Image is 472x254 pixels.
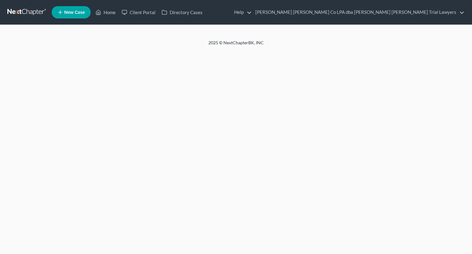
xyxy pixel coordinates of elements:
a: Home [92,7,119,18]
a: Directory Cases [159,7,206,18]
a: Client Portal [119,7,159,18]
new-legal-case-button: New Case [52,6,91,18]
a: Help [231,7,252,18]
a: [PERSON_NAME] [PERSON_NAME] Co LPA dba [PERSON_NAME] [PERSON_NAME] Trial Lawyers [252,7,464,18]
div: 2025 © NextChapterBK, INC [61,40,411,51]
